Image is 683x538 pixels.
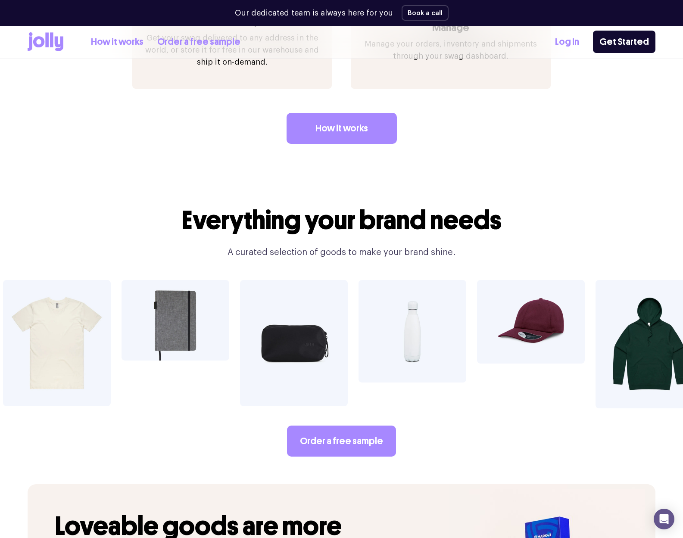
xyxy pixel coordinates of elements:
[176,246,507,259] p: A curated selection of goods to make your brand shine.
[287,426,396,457] a: Order a free sample
[176,206,507,235] h2: Everything your brand needs
[654,509,674,529] div: Open Intercom Messenger
[157,35,240,49] a: Order a free sample
[402,5,449,21] button: Book a call
[235,7,393,19] p: Our dedicated team is always here for you
[593,31,655,53] a: Get Started
[91,35,143,49] a: How it works
[287,113,397,144] a: How it works
[555,35,579,49] a: Log In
